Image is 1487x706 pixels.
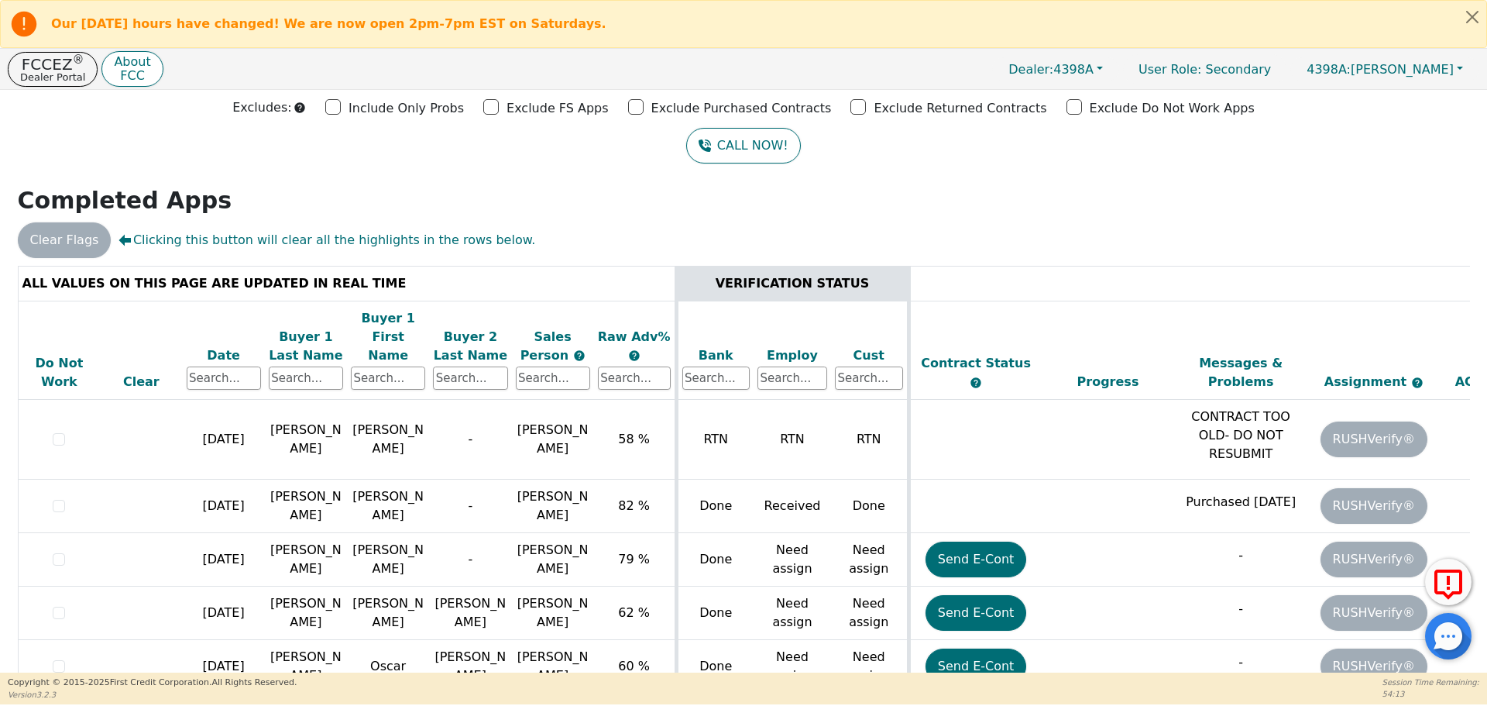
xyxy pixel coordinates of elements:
button: Close alert [1458,1,1486,33]
div: Cust [835,346,903,365]
td: [PERSON_NAME] [265,587,347,640]
td: [PERSON_NAME] [265,400,347,480]
button: Send E-Cont [926,542,1027,577]
td: [PERSON_NAME] [265,480,347,533]
input: Search... [269,367,343,390]
td: [PERSON_NAME] [265,533,347,587]
p: About [114,56,150,68]
span: Dealer: [1008,62,1053,77]
button: Dealer:4398A [992,57,1119,81]
p: Exclude Do Not Work Apps [1090,99,1255,118]
td: [DATE] [183,400,265,480]
td: Need assign [754,587,831,640]
strong: Completed Apps [18,187,232,214]
td: - [429,400,511,480]
td: [DATE] [183,587,265,640]
input: Search... [351,367,425,390]
td: [DATE] [183,480,265,533]
span: All Rights Reserved. [211,677,297,687]
td: Done [676,533,754,587]
input: Search... [598,367,671,390]
p: FCC [114,70,150,82]
span: 4398A: [1307,62,1351,77]
p: FCCEZ [20,57,85,72]
input: Search... [682,367,750,390]
td: [PERSON_NAME] [347,480,429,533]
td: RTN [831,400,908,480]
button: 4398A:[PERSON_NAME] [1290,57,1479,81]
input: Search... [187,367,261,390]
p: 54:13 [1382,688,1479,700]
td: [DATE] [183,640,265,694]
span: Sales Person [520,329,573,363]
p: Exclude FS Apps [507,99,609,118]
span: Contract Status [921,356,1031,370]
td: [PERSON_NAME] [265,640,347,694]
span: User Role : [1138,62,1201,77]
td: RTN [676,400,754,480]
input: Search... [835,367,903,390]
td: Received [754,480,831,533]
td: Need assign [831,587,908,640]
input: Search... [516,367,590,390]
span: 62 % [618,605,650,620]
p: Copyright © 2015- 2025 First Credit Corporation. [8,677,297,690]
b: Our [DATE] hours have changed! We are now open 2pm-7pm EST on Saturdays. [51,16,606,31]
td: [PERSON_NAME] [347,533,429,587]
p: Dealer Portal [20,72,85,82]
td: [PERSON_NAME] [347,587,429,640]
div: Date [187,346,261,365]
sup: ® [73,53,84,67]
p: Session Time Remaining: [1382,677,1479,688]
span: 79 % [618,552,650,567]
p: CONTRACT TOO OLD- DO NOT RESUBMIT [1178,408,1303,463]
p: - [1178,653,1303,672]
button: FCCEZ®Dealer Portal [8,52,98,87]
span: 60 % [618,659,650,673]
div: Progress [1046,373,1171,391]
span: Raw Adv% [598,329,671,344]
div: Buyer 1 Last Name [269,328,343,365]
p: Include Only Probs [349,99,464,118]
input: Search... [757,367,827,390]
div: Employ [757,346,827,365]
span: [PERSON_NAME] [517,422,589,456]
p: Exclude Purchased Contracts [651,99,832,118]
div: Do Not Work [22,354,97,391]
span: [PERSON_NAME] [517,596,589,629]
td: [PERSON_NAME] [429,640,511,694]
td: - [429,480,511,533]
button: Send E-Cont [926,595,1027,631]
div: Bank [682,346,750,365]
p: Excludes: [232,98,291,117]
span: Clicking this button will clear all the highlights in the rows below. [118,231,535,250]
td: Done [676,587,754,640]
p: Secondary [1123,54,1286,84]
td: [PERSON_NAME] [347,400,429,480]
td: Need assign [831,533,908,587]
td: RTN [754,400,831,480]
p: Purchased [DATE] [1178,493,1303,511]
span: 58 % [618,432,650,446]
p: - [1178,546,1303,565]
button: CALL NOW! [686,128,800,164]
span: [PERSON_NAME] [517,489,589,522]
td: Need assign [754,640,831,694]
p: Version 3.2.3 [8,689,297,701]
span: Assignment [1324,374,1411,389]
span: [PERSON_NAME] [1307,62,1454,77]
div: VERIFICATION STATUS [682,274,903,293]
div: ALL VALUES ON THIS PAGE ARE UPDATED IN REAL TIME [22,274,671,293]
span: 4398A [1008,62,1094,77]
p: Exclude Returned Contracts [874,99,1046,118]
button: AboutFCC [101,51,163,88]
div: Buyer 1 First Name [351,309,425,365]
td: Done [676,480,754,533]
div: Messages & Problems [1178,354,1303,391]
span: [PERSON_NAME] [517,542,589,576]
button: Send E-Cont [926,649,1027,684]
